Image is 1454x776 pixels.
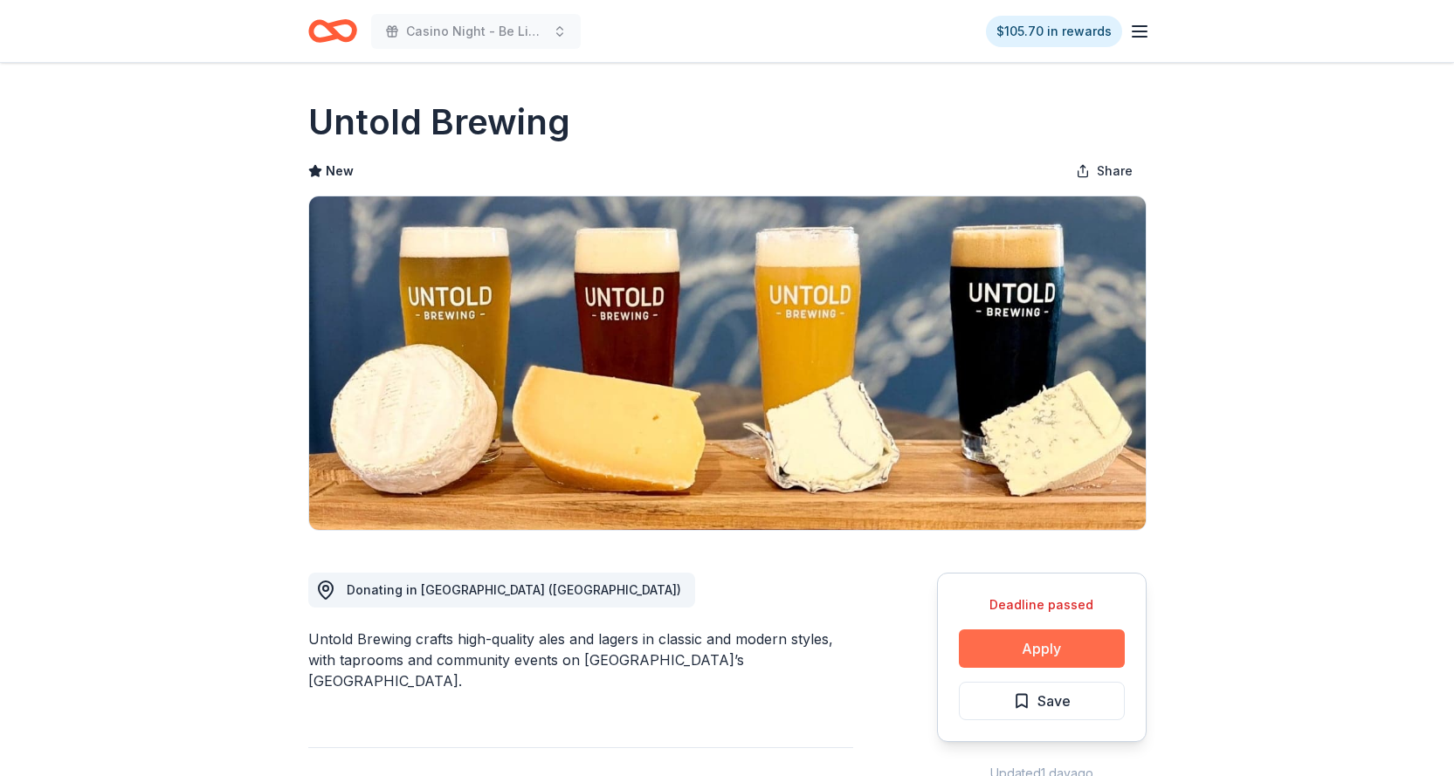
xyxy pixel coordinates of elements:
[371,14,581,49] button: Casino Night - Be Like Brit 15 Years
[309,196,1146,530] img: Image for Untold Brewing
[308,628,853,691] div: Untold Brewing crafts high-quality ales and lagers in classic and modern styles, with taprooms an...
[1062,154,1147,189] button: Share
[406,21,546,42] span: Casino Night - Be Like Brit 15 Years
[326,161,354,182] span: New
[308,10,357,52] a: Home
[1037,690,1071,712] span: Save
[986,16,1122,47] a: $105.70 in rewards
[308,98,570,147] h1: Untold Brewing
[347,582,681,597] span: Donating in [GEOGRAPHIC_DATA] ([GEOGRAPHIC_DATA])
[959,629,1125,668] button: Apply
[959,594,1125,615] div: Deadline passed
[959,682,1125,720] button: Save
[1097,161,1133,182] span: Share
